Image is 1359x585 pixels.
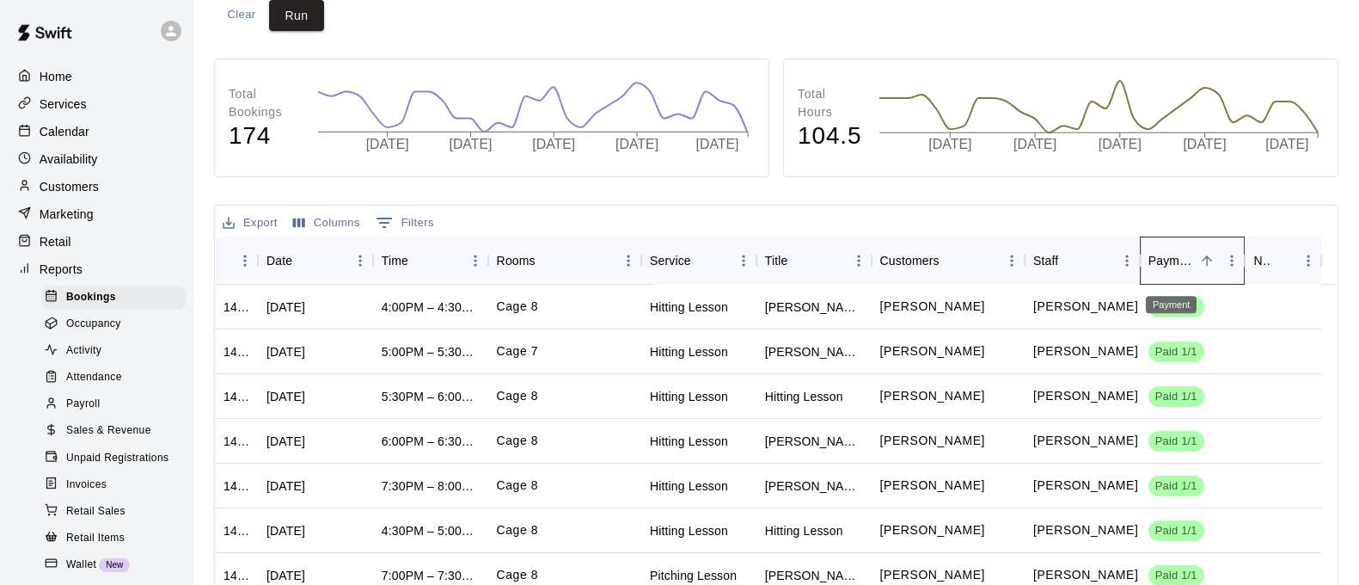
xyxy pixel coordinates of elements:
[41,551,193,578] a: WalletNew
[266,522,305,539] div: Mon, Sep 15, 2025
[1033,566,1138,584] p: Ashley Collier
[266,433,305,450] div: Mon, Sep 15, 2025
[232,248,258,274] button: Menu
[40,261,83,278] p: Reports
[1253,237,1271,285] div: Notes
[731,248,756,274] button: Menu
[40,68,72,85] p: Home
[450,137,493,151] tspan: [DATE]
[66,342,101,360] span: Activity
[41,418,193,445] a: Sales & Revenue
[382,477,480,495] div: 7:30PM – 8:00PM
[940,249,964,273] button: Sort
[650,299,728,316] div: Hitting Lesson
[999,248,1025,274] button: Menu
[41,311,193,337] a: Occupancy
[289,210,364,237] button: Select columns
[66,289,116,306] span: Bookings
[929,138,972,152] tspan: [DATE]
[41,391,193,418] a: Payroll
[1014,138,1057,152] tspan: [DATE]
[1033,477,1138,495] p: Ashley Collier
[382,388,480,405] div: 5:30PM – 6:00PM
[41,312,187,336] div: Occupancy
[765,522,843,539] div: Hitting Lesson
[382,567,480,584] div: 7:00PM – 7:30PM
[41,338,193,365] a: Activity
[534,137,577,151] tspan: [DATE]
[497,432,539,450] p: Cage 8
[66,422,151,440] span: Sales & Revenue
[765,388,843,405] div: Hitting Lesson
[1185,138,1227,152] tspan: [DATE]
[66,477,107,494] span: Invoices
[14,146,180,172] a: Availability
[229,85,300,121] p: Total Bookings
[1033,387,1138,405] p: Eric Harrington
[1267,138,1310,152] tspan: [DATE]
[880,477,985,495] p: Kai Goodson
[14,119,180,145] div: Calendar
[765,237,788,285] div: Title
[373,237,488,285] div: Time
[615,248,641,274] button: Menu
[787,249,811,273] button: Sort
[382,343,480,360] div: 5:00PM – 5:30PM
[1148,568,1204,584] span: Paid 1/1
[1195,249,1219,273] button: Sort
[41,445,193,471] a: Unpaid Registrations
[408,249,432,273] button: Sort
[41,419,187,443] div: Sales & Revenue
[14,256,180,282] a: Reports
[41,284,193,311] a: Bookings
[1148,344,1204,360] span: Paid 1/1
[765,299,863,316] div: Lucas Reynolds
[66,316,121,333] span: Occupancy
[1033,521,1138,539] p: Brian Elkins
[798,121,861,151] h4: 104.5
[1025,237,1140,285] div: Staff
[223,567,249,584] div: 1420968
[765,433,863,450] div: Landon Riley
[223,522,249,539] div: 1422865
[650,477,728,495] div: Hitting Lesson
[40,123,89,140] p: Calendar
[488,237,641,285] div: Rooms
[650,388,728,405] div: Hitting Lesson
[650,237,691,285] div: Service
[846,248,872,274] button: Menu
[266,343,305,360] div: Mon, Sep 15, 2025
[41,366,187,390] div: Attendance
[66,557,96,574] span: Wallet
[497,298,539,316] p: Cage 8
[880,298,985,316] p: Lucas Reynolds
[650,433,728,450] div: Hitting Lesson
[371,209,438,237] button: Show filters
[617,137,660,151] tspan: [DATE]
[223,343,249,360] div: 1426185
[14,174,180,200] a: Customers
[215,237,258,285] div: ID
[66,503,125,520] span: Retail Sales
[1271,249,1295,273] button: Sort
[1148,434,1204,450] span: Paid 1/1
[872,237,1025,285] div: Customers
[14,91,180,117] div: Services
[41,526,187,551] div: Retail Items
[223,433,249,450] div: 1424893
[223,299,249,316] div: 1426785
[1219,248,1245,274] button: Menu
[266,299,305,316] div: Mon, Sep 15, 2025
[229,121,300,151] h4: 174
[14,229,180,255] a: Retail
[41,553,187,577] div: WalletNew
[41,446,187,471] div: Unpaid Registrations
[258,237,373,285] div: Date
[880,566,985,584] p: Riley Long
[40,178,99,195] p: Customers
[41,392,187,416] div: Payroll
[691,249,715,273] button: Sort
[14,64,180,89] div: Home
